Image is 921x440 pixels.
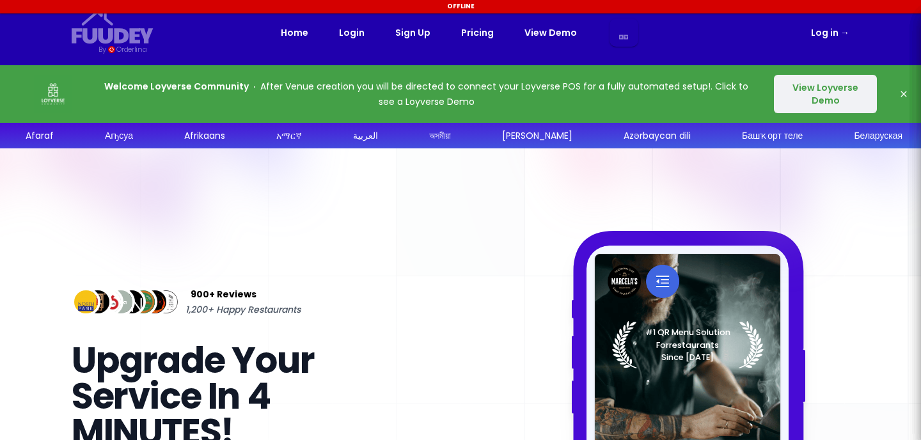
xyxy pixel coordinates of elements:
img: Review Img [72,288,100,317]
a: Home [281,25,308,40]
a: Login [339,25,365,40]
div: Afrikaans [184,129,224,143]
div: Azərbaycan dili [623,129,690,143]
img: Review Img [95,288,123,317]
img: Review Img [141,288,169,317]
div: অসমীয়া [429,129,450,143]
div: Afaraf [25,129,53,143]
img: Review Img [83,288,112,317]
a: View Demo [524,25,577,40]
a: Pricing [461,25,494,40]
img: Review Img [152,288,180,317]
a: Sign Up [395,25,430,40]
span: → [840,26,849,39]
div: Аҧсуа [104,129,132,143]
img: Review Img [129,288,158,317]
p: After Venue creation you will be directed to connect your Loyverse POS for a fully automated setu... [97,79,755,109]
div: አማርኛ [276,129,301,143]
div: Башҡорт теле [741,129,802,143]
div: Orderlina [116,44,146,55]
div: [PERSON_NAME] [501,129,572,143]
span: 900+ Reviews [191,287,256,302]
div: Offline [2,2,919,11]
div: Беларуская [854,129,902,143]
span: 1,200+ Happy Restaurants [185,302,301,317]
img: Laurel [612,321,764,368]
button: View Loyverse Demo [774,75,877,113]
a: Log in [811,25,849,40]
strong: Welcome Loyverse Community [104,80,249,93]
div: العربية [352,129,377,143]
img: Review Img [106,288,135,317]
img: Review Img [118,288,146,317]
svg: {/* Added fill="currentColor" here */} {/* This rectangle defines the background. Its explicit fi... [72,10,153,44]
div: By [98,44,106,55]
